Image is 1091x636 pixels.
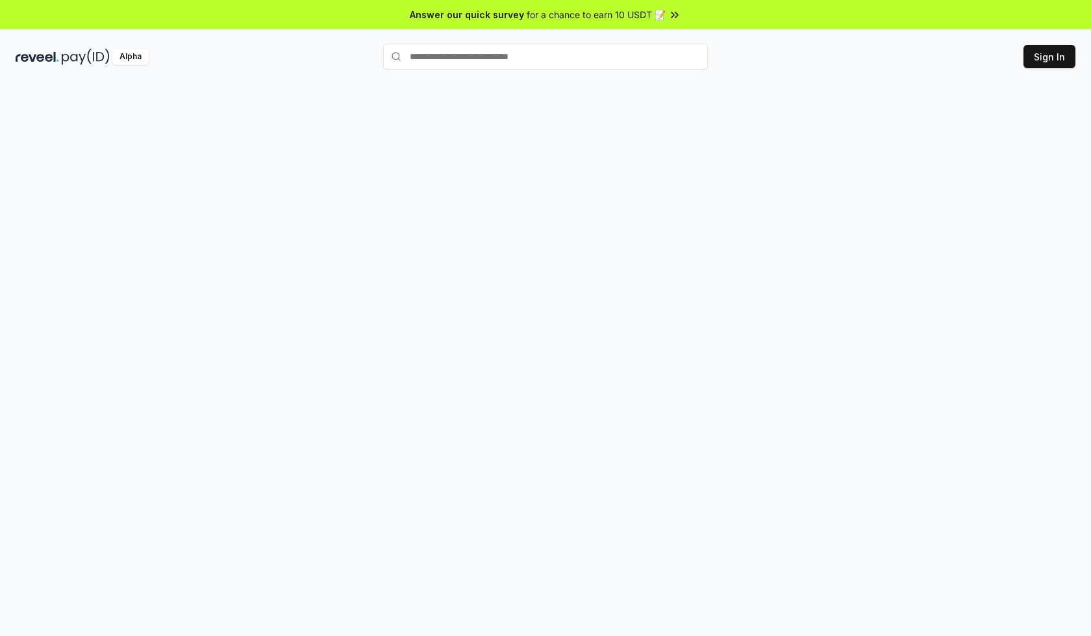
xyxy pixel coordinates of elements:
[1023,45,1075,68] button: Sign In
[112,49,149,65] div: Alpha
[527,8,666,21] span: for a chance to earn 10 USDT 📝
[16,49,59,65] img: reveel_dark
[410,8,524,21] span: Answer our quick survey
[62,49,110,65] img: pay_id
